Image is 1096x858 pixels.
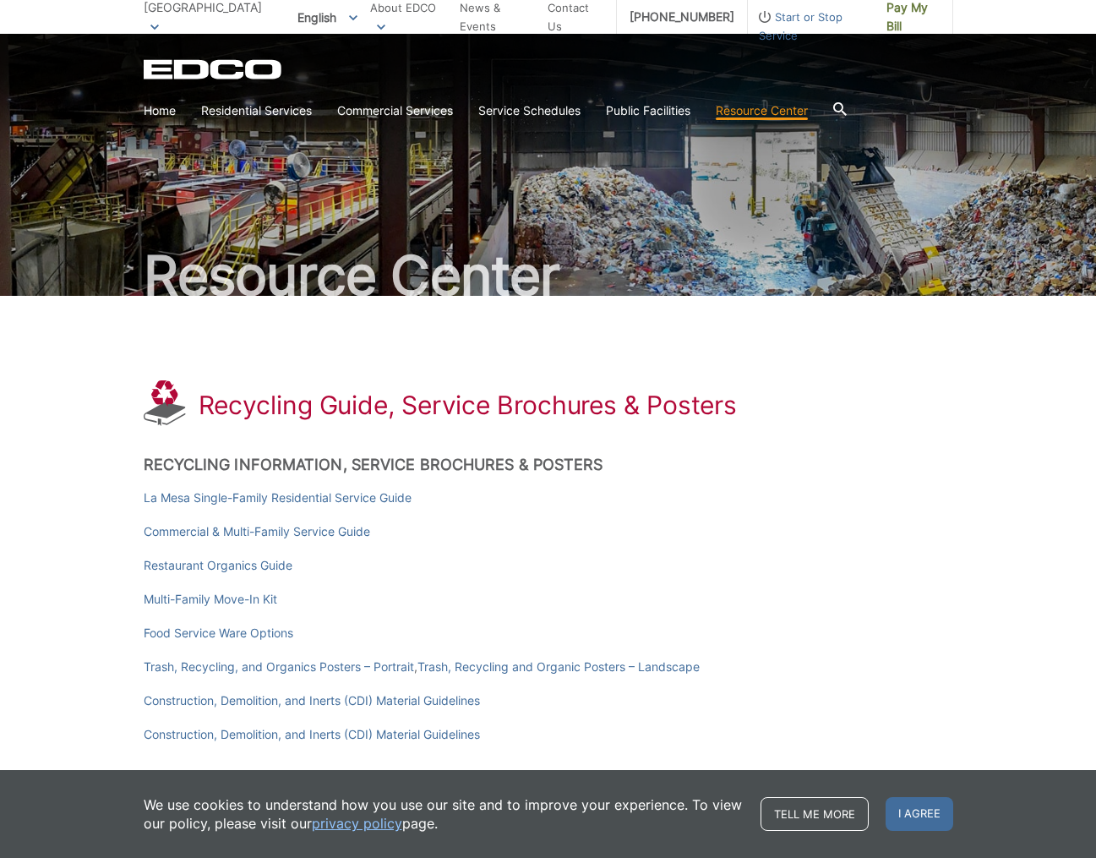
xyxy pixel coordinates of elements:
[716,101,808,120] a: Resource Center
[144,556,292,575] a: Restaurant Organics Guide
[144,795,744,833] p: We use cookies to understand how you use our site and to improve your experience. To view our pol...
[144,489,412,507] a: La Mesa Single-Family Residential Service Guide
[144,590,277,609] a: Multi-Family Move-In Kit
[761,797,869,831] a: Tell me more
[199,390,738,420] h1: Recycling Guide, Service Brochures & Posters
[606,101,690,120] a: Public Facilities
[201,101,312,120] a: Residential Services
[886,797,953,831] span: I agree
[144,249,953,303] h2: Resource Center
[144,522,370,541] a: Commercial & Multi-Family Service Guide
[144,59,284,79] a: EDCD logo. Return to the homepage.
[144,691,480,710] a: Construction, Demolition, and Inerts (CDI) Material Guidelines
[144,624,293,642] a: Food Service Ware Options
[144,759,953,778] p: _____________________________________________
[478,101,581,120] a: Service Schedules
[144,101,176,120] a: Home
[285,3,370,31] span: English
[312,814,402,833] a: privacy policy
[144,456,953,474] h2: Recycling Information, Service Brochures & Posters
[144,725,480,744] a: Construction, Demolition, and Inerts (CDI) Material Guidelines
[337,101,453,120] a: Commercial Services
[417,658,700,676] a: Trash, Recycling and Organic Posters – Landscape
[144,658,953,676] p: ,
[144,658,414,676] a: Trash, Recycling, and Organics Posters – Portrait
